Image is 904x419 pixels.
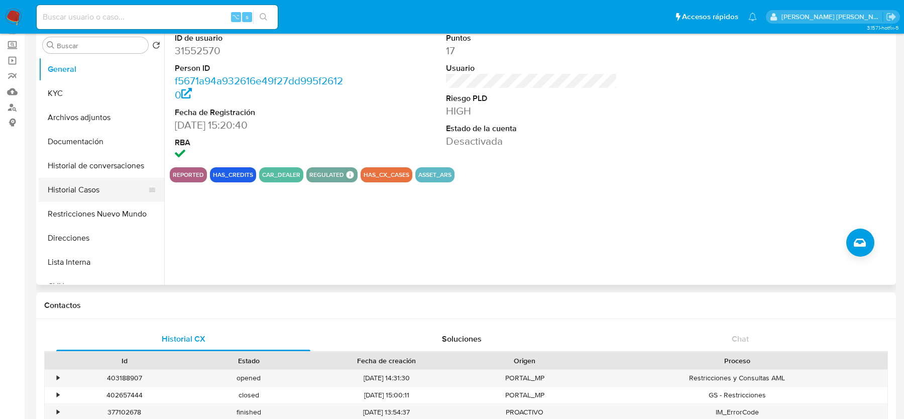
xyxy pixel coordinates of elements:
[418,173,451,177] button: asset_ars
[262,173,300,177] button: car_dealer
[57,373,59,383] div: •
[57,390,59,400] div: •
[175,137,346,148] dt: RBA
[39,81,164,106] button: KYC
[193,356,303,366] div: Estado
[213,173,253,177] button: has_credits
[39,106,164,130] button: Archivos adjuntos
[311,370,463,386] div: [DATE] 14:31:30
[62,370,186,386] div: 403188907
[587,387,887,403] div: GS - Restricciones
[186,387,310,403] div: closed
[446,104,617,118] dd: HIGH
[39,130,164,154] button: Documentación
[39,250,164,274] button: Lista Interna
[253,10,274,24] button: search-icon
[175,73,343,102] a: f5671a94a932616e49f27dd995f26120
[175,118,346,132] dd: [DATE] 15:20:40
[470,356,580,366] div: Origen
[246,12,249,22] span: s
[175,63,346,74] dt: Person ID
[886,12,896,22] a: Salir
[39,274,164,298] button: CVU
[748,13,757,21] a: Notificaciones
[186,370,310,386] div: opened
[309,173,344,177] button: regulated
[446,134,617,148] dd: Desactivada
[175,44,346,58] dd: 31552570
[57,41,144,50] input: Buscar
[311,387,463,403] div: [DATE] 15:00:11
[682,12,738,22] span: Accesos rápidos
[47,41,55,49] button: Buscar
[446,33,617,44] dt: Puntos
[62,387,186,403] div: 402657444
[39,226,164,250] button: Direcciones
[44,300,888,310] h1: Contactos
[37,11,278,24] input: Buscar usuario o caso...
[463,370,587,386] div: PORTAL_MP
[867,24,899,32] span: 3.157.1-hotfix-5
[781,12,883,22] p: magali.barcan@mercadolibre.com
[318,356,456,366] div: Fecha de creación
[173,173,204,177] button: reported
[39,57,164,81] button: General
[442,333,482,345] span: Soluciones
[39,202,164,226] button: Restricciones Nuevo Mundo
[446,44,617,58] dd: 17
[732,333,749,345] span: Chat
[152,41,160,52] button: Volver al orden por defecto
[39,154,164,178] button: Historial de conversaciones
[446,93,617,104] dt: Riesgo PLD
[463,387,587,403] div: PORTAL_MP
[587,370,887,386] div: Restricciones y Consultas AML
[162,333,205,345] span: Historial CX
[69,356,179,366] div: Id
[175,33,346,44] dt: ID de usuario
[594,356,880,366] div: Proceso
[175,107,346,118] dt: Fecha de Registración
[39,178,156,202] button: Historial Casos
[57,407,59,417] div: •
[364,173,409,177] button: has_cx_cases
[446,123,617,134] dt: Estado de la cuenta
[446,63,617,74] dt: Usuario
[232,12,240,22] span: ⌥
